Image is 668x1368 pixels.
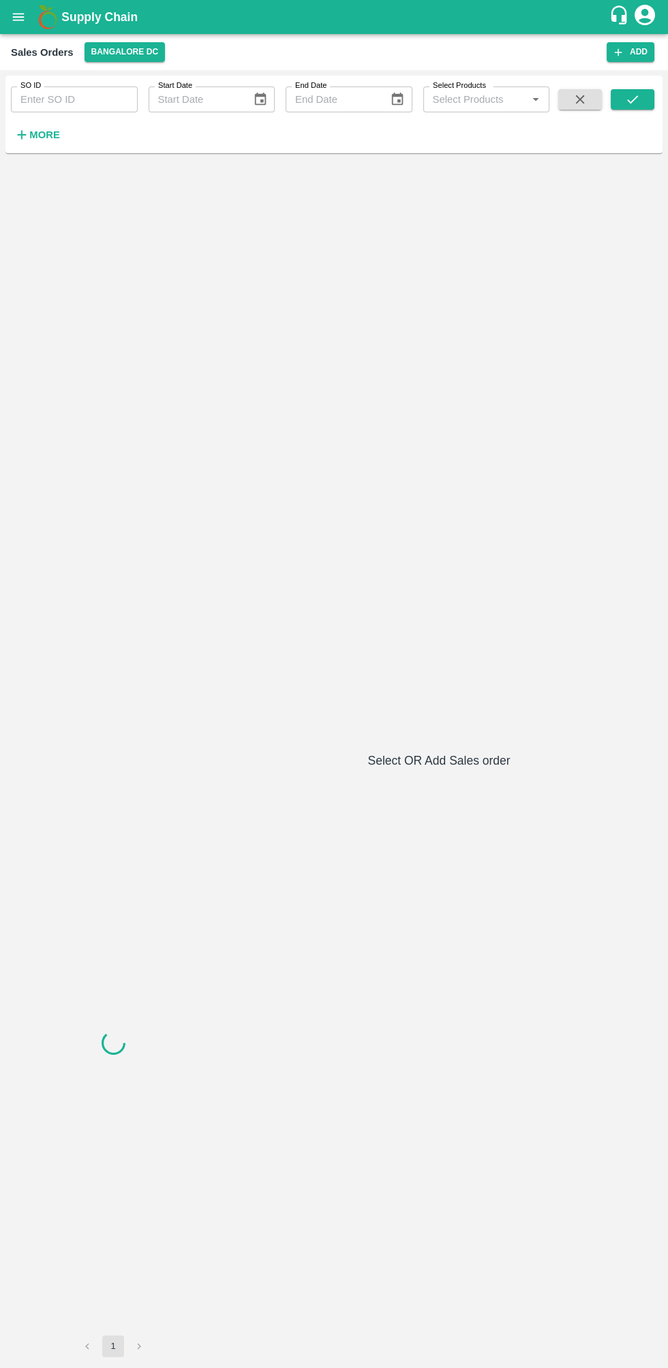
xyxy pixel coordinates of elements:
input: Enter SO ID [11,86,138,112]
a: Supply Chain [61,7,609,27]
input: Select Products [427,91,523,108]
label: Select Products [433,80,486,91]
label: End Date [295,80,327,91]
strong: More [29,129,60,140]
div: Sales Orders [11,44,74,61]
button: Choose date [384,86,410,112]
button: Open [527,91,545,108]
button: open drawer [3,1,34,33]
input: End Date [286,86,379,112]
button: Select DC [85,42,166,62]
button: Add [607,42,654,62]
div: account of current user [633,3,657,31]
label: SO ID [20,80,41,91]
button: page 1 [102,1335,124,1357]
input: Start Date [149,86,242,112]
h6: Select OR Add Sales order [221,751,657,770]
button: Choose date [247,86,273,112]
nav: pagination navigation [74,1335,152,1357]
b: Supply Chain [61,10,138,24]
label: Start Date [158,80,192,91]
button: More [11,123,63,146]
img: logo [34,3,61,31]
div: customer-support [609,5,633,29]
